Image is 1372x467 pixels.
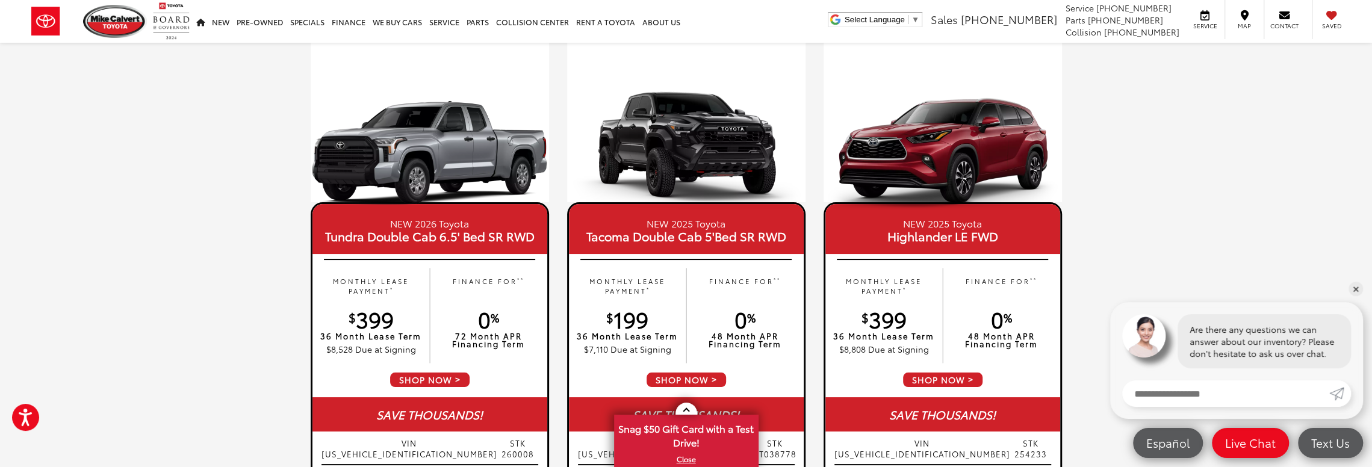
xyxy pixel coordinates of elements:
[949,332,1054,348] p: 48 Month APR Financing Term
[1140,435,1196,450] span: Español
[606,303,648,334] span: 199
[834,230,1051,242] span: Highlander LE FWD
[961,11,1057,27] span: [PHONE_NUMBER]
[734,303,756,334] span: 0
[1231,22,1258,30] span: Map
[83,5,147,38] img: Mike Calvert Toyota
[318,276,424,296] p: MONTHLY LEASE PAYMENT
[1219,435,1282,450] span: Live Chat
[1066,2,1094,14] span: Service
[321,230,538,242] span: Tundra Double Cab 6.5' Bed SR RWD
[318,343,424,355] p: $8,528 Due at Signing
[834,216,1051,230] small: NEW 2025 Toyota
[312,397,547,431] div: SAVE THOUSANDS!
[478,303,499,334] span: 0
[861,303,907,334] span: 399
[389,371,471,388] span: SHOP NOW
[1270,22,1299,30] span: Contact
[825,397,1060,431] div: SAVE THOUSANDS!
[1088,14,1163,26] span: [PHONE_NUMBER]
[436,276,541,296] p: FINANCE FOR
[575,276,680,296] p: MONTHLY LEASE PAYMENT
[1010,438,1051,459] span: STK 254233
[1178,314,1351,368] div: Are there any questions we can answer about our inventory? Please don't hesitate to ask us over c...
[569,397,804,431] div: SAVE THOUSANDS!
[615,416,757,453] span: Snag $50 Gift Card with a Test Drive!
[1329,380,1351,407] a: Submit
[578,216,795,230] small: NEW 2025 Toyota
[606,309,613,326] sup: $
[578,438,754,459] span: VIN [US_VEHICLE_IDENTIFICATION_NUMBER]
[567,91,806,210] img: 25_Tacoma_TRD_Pro_Black_Right
[321,216,538,230] small: NEW 2026 Toyota
[831,276,937,296] p: MONTHLY LEASE PAYMENT
[311,91,549,210] img: 26_Tundra_SR_Double_Cab_6.5_Bed_Celestial_Silver_Metallic_Left
[575,332,680,340] p: 36 Month Lease Term
[349,309,356,326] sup: $
[1104,26,1179,38] span: [PHONE_NUMBER]
[949,276,1054,296] p: FINANCE FOR
[834,438,1010,459] span: VIN [US_VEHICLE_IDENTIFICATION_NUMBER]
[436,332,541,348] p: 72 Month APR Financing Term
[318,332,424,340] p: 36 Month Lease Term
[831,332,937,340] p: 36 Month Lease Term
[321,438,497,459] span: VIN [US_VEHICLE_IDENTIFICATION_NUMBER]
[1096,2,1172,14] span: [PHONE_NUMBER]
[1318,22,1345,30] span: Saved
[861,309,869,326] sup: $
[1305,435,1356,450] span: Text Us
[349,303,394,334] span: 399
[845,15,905,24] span: Select Language
[931,11,958,27] span: Sales
[1066,26,1102,38] span: Collision
[747,309,756,326] sup: %
[491,309,499,326] sup: %
[1212,428,1289,458] a: Live Chat
[692,276,798,296] p: FINANCE FOR
[1191,22,1218,30] span: Service
[754,438,796,459] span: STK ST038778
[497,438,538,459] span: STK 260008
[1133,428,1203,458] a: Español
[1066,14,1085,26] span: Parts
[831,343,937,355] p: $8,808 Due at Signing
[1122,314,1166,357] img: Agent profile photo
[991,303,1012,334] span: 0
[1004,309,1012,326] sup: %
[578,230,795,242] span: Tacoma Double Cab 5'Bed SR RWD
[645,371,727,388] span: SHOP NOW
[902,371,984,388] span: SHOP NOW
[1122,380,1329,407] input: Enter your message
[575,343,680,355] p: $7,110 Due at Signing
[845,15,919,24] a: Select Language​
[824,91,1062,210] img: 25_Highlander_XLE_Ruby_Red_Pearl_Left
[911,15,919,24] span: ▼
[692,332,798,348] p: 48 Month APR Financing Term
[1298,428,1363,458] a: Text Us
